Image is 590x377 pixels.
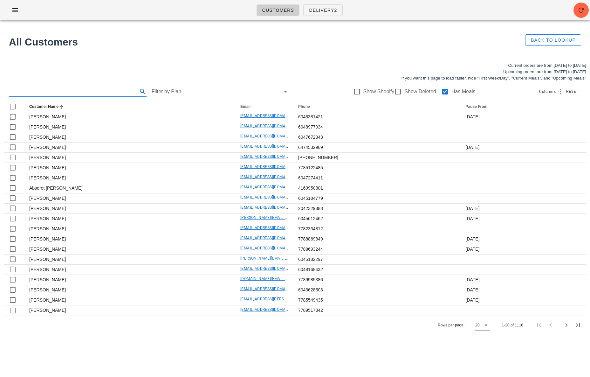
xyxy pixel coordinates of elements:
span: Customers [262,8,294,13]
div: 1-20 of 1118 [502,322,523,328]
td: 6048381421 [293,112,461,122]
a: [EMAIL_ADDRESS][DOMAIN_NAME] [240,164,304,169]
a: [EMAIL_ADDRESS][DOMAIN_NAME] [240,154,304,159]
a: [EMAIL_ADDRESS][DOMAIN_NAME] [240,205,304,210]
div: 20Rows per page: [475,320,490,330]
a: [EMAIL_ADDRESS][DOMAIN_NAME] [240,246,304,250]
th: Phone: Not sorted. Activate to sort ascending. [293,102,461,112]
td: [PHONE_NUMBER] [293,153,461,163]
td: 6048168432 [293,265,461,275]
td: [PERSON_NAME] [24,295,235,305]
a: [EMAIL_ADDRESS][DOMAIN_NAME] [240,175,304,179]
a: Delivery2 [303,4,342,16]
div: 20 [475,322,479,328]
button: Next page [561,319,572,331]
td: 6045184779 [293,193,461,204]
td: Abseret [PERSON_NAME] [24,183,235,193]
td: [PERSON_NAME] [24,153,235,163]
a: [PERSON_NAME][EMAIL_ADDRESS][DOMAIN_NAME] [240,256,334,261]
td: [DATE] [461,295,587,305]
td: [DATE] [461,234,587,244]
button: Last page [572,319,584,331]
td: 7782334812 [293,224,461,234]
td: 4169950801 [293,183,461,193]
td: [DATE] [461,112,587,122]
a: [EMAIL_ADDRESS][DOMAIN_NAME] [240,185,304,189]
a: [EMAIL_ADDRESS][DOMAIN_NAME] [240,195,304,199]
a: [EMAIL_ADDRESS][DOMAIN_NAME] [240,124,304,128]
td: 7788693244 [293,244,461,255]
th: Customer Name: Sorted ascending. Activate to sort descending. [24,102,235,112]
a: [EMAIL_ADDRESS][DOMAIN_NAME] [240,144,304,149]
td: 6048977034 [293,122,461,132]
span: Email [240,104,250,109]
label: Has Meals [451,88,476,95]
span: Back to Lookup [531,38,576,43]
td: [PERSON_NAME] [24,275,235,285]
td: [PERSON_NAME] [24,173,235,183]
span: Delivery2 [309,8,337,13]
td: [PERSON_NAME] [24,143,235,153]
a: [EMAIL_ADDRESS][DOMAIN_NAME] [240,114,304,118]
div: Columns [539,87,565,97]
td: [PERSON_NAME] [24,122,235,132]
a: [EMAIL_ADDRESS][DOMAIN_NAME] [240,287,304,291]
td: [DATE] [461,285,587,295]
td: 7788869849 [293,234,461,244]
a: Customers [257,4,300,16]
a: [EMAIL_ADDRESS][DOMAIN_NAME] [240,266,304,271]
a: [PERSON_NAME][EMAIL_ADDRESS][DOMAIN_NAME] [240,215,334,220]
td: [PERSON_NAME] [24,234,235,244]
td: [PERSON_NAME] [24,244,235,255]
td: 7785549435 [293,295,461,305]
label: Show Deleted [404,88,436,95]
td: [PERSON_NAME] [24,163,235,173]
th: Pause From: Not sorted. Activate to sort ascending. [461,102,587,112]
td: 7785122485 [293,163,461,173]
td: [PERSON_NAME] [24,193,235,204]
td: [PERSON_NAME] [24,224,235,234]
td: 2042329388 [293,204,461,214]
td: [PERSON_NAME] [24,214,235,224]
button: Back to Lookup [525,34,581,46]
td: [PERSON_NAME] [24,305,235,316]
td: [DATE] [461,244,587,255]
div: Filter by Plan [152,87,289,97]
button: Reset [565,88,581,95]
td: 6047274411 [293,173,461,183]
span: Pause From [466,104,488,109]
td: [DATE] [461,143,587,153]
td: [PERSON_NAME] [24,132,235,143]
td: 6043628503 [293,285,461,295]
td: 6045612462 [293,214,461,224]
td: [DATE] [461,204,587,214]
td: [PERSON_NAME] [24,204,235,214]
h1: All Customers [9,34,484,50]
th: Email: Not sorted. Activate to sort ascending. [235,102,293,112]
td: [PERSON_NAME] [24,285,235,295]
td: [PERSON_NAME] [24,265,235,275]
a: [EMAIL_ADDRESS][DOMAIN_NAME] [240,134,304,138]
span: Columns [539,88,556,95]
a: [EMAIL_ADDRESS][DOMAIN_NAME] [240,307,304,312]
td: 7789517342 [293,305,461,316]
td: 6047672343 [293,132,461,143]
label: Show Shopify [363,88,394,95]
span: Reset [566,90,578,93]
span: Phone [298,104,310,109]
a: [EMAIL_ADDRESS][PERSON_NAME][DOMAIN_NAME] [240,297,334,301]
a: [DOMAIN_NAME][EMAIL_ADDRESS][DOMAIN_NAME] [240,276,334,281]
td: [PERSON_NAME] [24,112,235,122]
a: [EMAIL_ADDRESS][DOMAIN_NAME] [240,236,304,240]
td: 7789985386 [293,275,461,285]
td: 6045182297 [293,255,461,265]
a: [EMAIL_ADDRESS][DOMAIN_NAME] [240,226,304,230]
td: [DATE] [461,275,587,285]
td: [DATE] [461,214,587,224]
td: 6474532969 [293,143,461,153]
td: [PERSON_NAME] [24,255,235,265]
div: Rows per page: [438,316,490,334]
span: Customer Name [29,104,58,109]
